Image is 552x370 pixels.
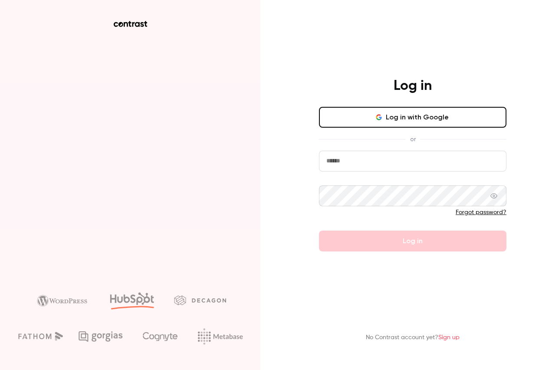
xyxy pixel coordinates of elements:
a: Forgot password? [456,209,506,215]
img: decagon [174,295,226,305]
a: Sign up [438,334,460,340]
p: No Contrast account yet? [366,333,460,342]
span: or [406,135,420,144]
h4: Log in [394,77,432,95]
button: Log in with Google [319,107,506,128]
